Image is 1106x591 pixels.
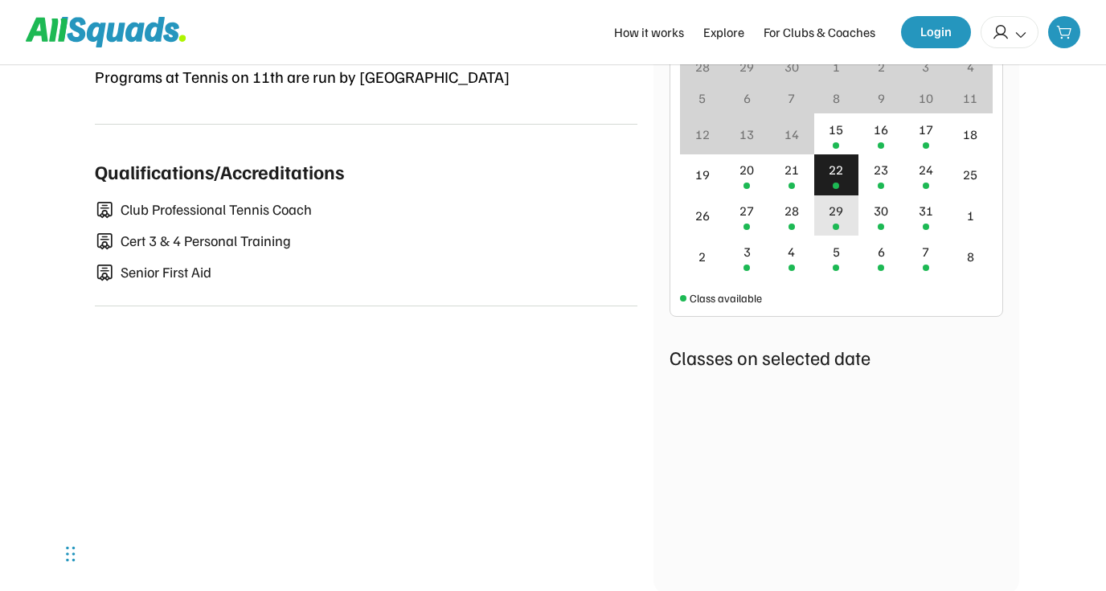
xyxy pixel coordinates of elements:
div: 17 [919,120,933,139]
div: 9 [878,88,885,108]
div: 8 [967,247,974,266]
div: Cert 3 & 4 Personal Training [121,230,637,252]
div: 1 [833,57,840,76]
img: certificate-01.svg [95,201,114,220]
div: For Clubs & Coaches [764,23,875,42]
div: 21 [784,160,799,179]
div: 3 [922,57,929,76]
div: 24 [919,160,933,179]
div: 5 [698,88,706,108]
button: Login [901,16,971,48]
div: Explore [703,23,744,42]
div: 28 [695,57,710,76]
div: 11 [963,88,977,108]
div: 25 [963,165,977,184]
div: 7 [788,88,795,108]
div: 6 [743,88,751,108]
div: 19 [695,165,710,184]
div: 28 [784,201,799,220]
div: 4 [788,242,795,261]
div: 31 [919,201,933,220]
div: 2 [878,57,885,76]
div: Qualifications/Accreditations [95,157,344,186]
div: 13 [739,125,754,144]
div: 8 [833,88,840,108]
div: 14 [784,125,799,144]
div: 20 [739,160,754,179]
div: Club Professional Tennis Coach [121,199,637,220]
div: 1 [967,206,974,225]
div: 3 [743,242,751,261]
div: 5 [833,242,840,261]
div: 22 [829,160,843,179]
div: 26 [695,206,710,225]
div: 30 [784,57,799,76]
div: 29 [829,201,843,220]
div: 18 [963,125,977,144]
div: 6 [878,242,885,261]
div: 7 [922,242,929,261]
div: 16 [874,120,888,139]
div: 4 [967,57,974,76]
div: 29 [739,57,754,76]
div: 15 [829,120,843,139]
div: Senior First Aid [121,261,637,283]
div: 30 [874,201,888,220]
div: 2 [698,247,706,266]
div: 23 [874,160,888,179]
div: Class available [690,289,762,306]
div: Classes on selected date [670,343,1003,371]
img: certificate-01.svg [95,264,114,282]
div: 12 [695,125,710,144]
div: 27 [739,201,754,220]
img: certificate-01.svg [95,232,114,251]
div: 10 [919,88,933,108]
div: How it works [614,23,684,42]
